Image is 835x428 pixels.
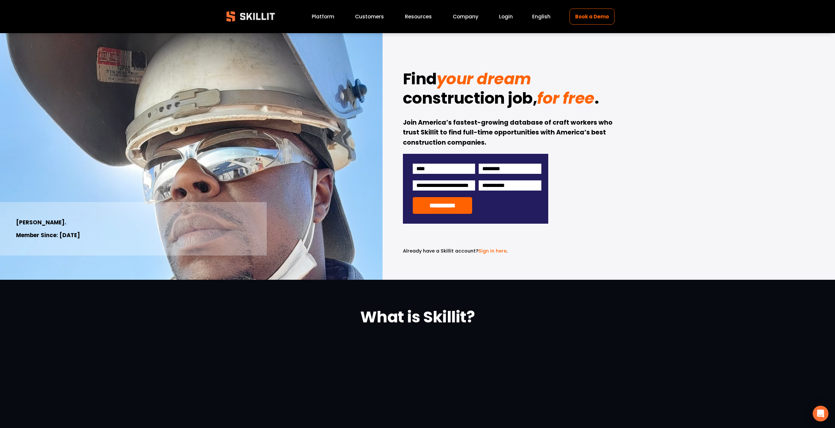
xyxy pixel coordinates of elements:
[221,7,281,26] img: Skillit
[403,118,614,147] strong: Join America’s fastest-growing database of craft workers who trust Skillit to find full-time oppo...
[595,87,599,109] strong: .
[537,87,594,109] em: for free
[405,12,432,21] a: folder dropdown
[360,306,475,328] strong: What is Skillit?
[478,248,507,254] a: Sign in here
[405,13,432,20] span: Resources
[453,12,478,21] a: Company
[355,12,384,21] a: Customers
[403,247,548,255] p: .
[16,231,80,239] strong: Member Since: [DATE]
[532,13,551,20] span: English
[813,406,828,421] div: Open Intercom Messenger
[570,9,614,25] a: Book a Demo
[403,248,478,254] span: Already have a Skillit account?
[437,68,531,90] em: your dream
[312,12,334,21] a: Platform
[403,68,437,90] strong: Find
[532,12,551,21] div: language picker
[403,87,537,109] strong: construction job,
[16,218,66,226] strong: [PERSON_NAME].
[499,12,513,21] a: Login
